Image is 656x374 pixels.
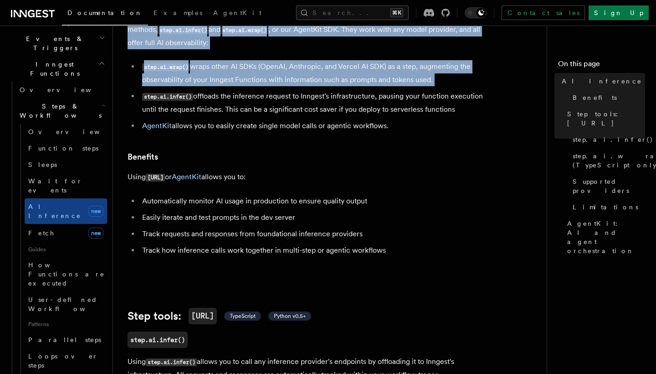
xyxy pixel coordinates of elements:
a: Supported providers [569,173,645,199]
li: Track requests and responses from foundational inference providers [139,228,492,240]
a: Overview [16,82,107,98]
a: How Functions are executed [25,257,107,291]
code: step.ai.infer() [158,26,209,34]
a: Step tools:[URL] TypeScript Python v0.5+ [128,308,311,324]
span: Examples [154,9,202,16]
span: new [88,206,103,217]
button: Steps & Workflows [16,98,107,124]
a: User-defined Workflows [25,291,107,317]
span: Function steps [28,145,98,152]
span: Overview [20,86,113,93]
a: Wait for events [25,173,107,198]
a: AgentKit: AI and agent orchestration [564,215,645,259]
code: [URL] [189,308,217,324]
span: How Functions are executed [28,261,105,287]
code: step.ai.wrap() [220,26,268,34]
span: Supported providers [573,177,645,195]
a: Examples [148,3,208,25]
span: Steps & Workflows [16,102,102,120]
button: Toggle dark mode [465,7,487,18]
a: Benefits [128,151,158,163]
a: Documentation [62,3,148,26]
code: [URL] [146,174,165,182]
li: offloads the inference request to Inngest's infrastructure, pausing your function execution until... [139,90,492,116]
span: Parallel steps [28,336,101,343]
a: step.ai.wrap() (TypeScript only) [569,148,645,173]
code: step.ai.infer() [142,93,193,101]
span: Wait for events [28,177,82,194]
h4: On this page [558,58,645,73]
a: step.ai.infer() [569,131,645,148]
li: wraps other AI SDKs (OpenAI, Anthropic, and Vercel AI SDK) as a step, augmenting the observabilit... [139,60,492,86]
a: Sleeps [25,156,107,173]
kbd: ⌘K [390,8,403,17]
span: Guides [25,242,107,257]
a: Function steps [25,140,107,156]
span: AI Inference [562,77,642,86]
a: Limitations [569,199,645,215]
code: step.ai.infer() [146,358,197,366]
span: User-defined Workflows [28,296,110,312]
span: AgentKit [213,9,261,16]
button: Inngest Functions [7,56,107,82]
span: Patterns [25,317,107,332]
a: Loops over steps [25,348,107,374]
a: Fetchnew [25,224,107,242]
a: Parallel steps [25,332,107,348]
span: Fetch [28,229,55,237]
li: Automatically monitor AI usage in production to ensure quality output [139,195,492,208]
span: Loops over steps [28,353,98,369]
span: TypeScript [230,312,256,320]
a: AgentKit [208,3,267,25]
a: Benefits [569,89,645,106]
li: allows you to easily create single model calls or agentic workflows. [139,119,492,132]
span: AI Inference [28,203,81,219]
span: Limitations [573,203,638,212]
p: Using or allows you to: [128,171,492,184]
a: step.ai.infer() [128,332,188,348]
span: AgentKit: AI and agent orchestration [567,219,645,255]
span: step.ai.infer() [573,135,653,144]
a: AgentKit [172,172,201,181]
span: Benefits [573,93,617,102]
span: Sleeps [28,161,57,168]
a: AgentKit [142,121,172,130]
span: Overview [28,128,122,135]
a: Step tools: [URL] [564,106,645,131]
span: Inngest Functions [7,60,98,78]
span: Documentation [67,9,143,16]
a: Contact sales [502,5,585,20]
span: Step tools: [URL] [567,109,645,128]
span: Events & Triggers [7,34,99,52]
a: AI Inferencenew [25,198,107,224]
a: Sign Up [589,5,649,20]
li: Easily iterate and test prompts in the dev server [139,211,492,224]
li: Track how inference calls work together in multi-step or agentic workflows [139,244,492,257]
p: You can build complex AI workflows and call model providers as steps using two-step methods, and ... [128,10,492,49]
a: AI Inference [558,73,645,89]
span: new [88,228,103,239]
span: Python v0.5+ [274,312,306,320]
button: Events & Triggers [7,31,107,56]
code: step.ai.wrap() [142,63,190,71]
button: Search...⌘K [296,5,409,20]
a: Overview [25,124,107,140]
